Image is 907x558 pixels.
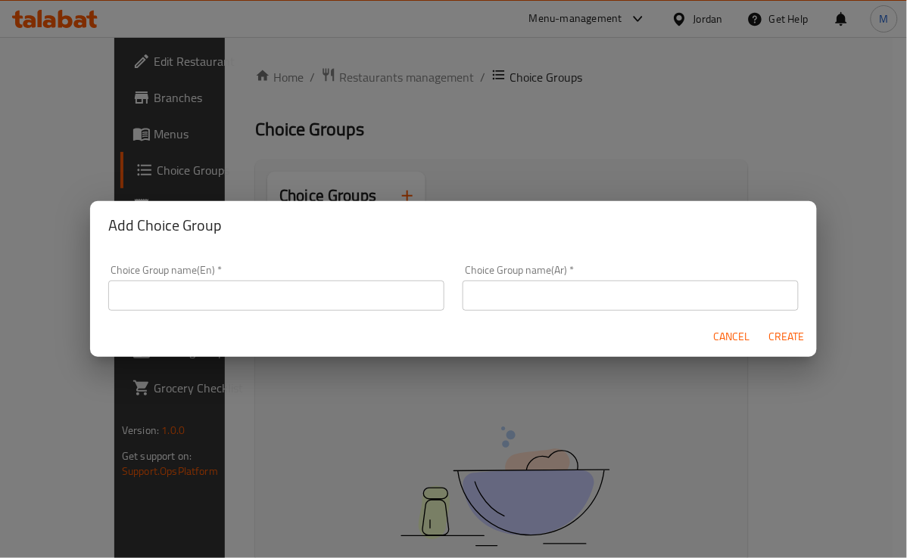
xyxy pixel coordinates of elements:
input: Please enter Choice Group name(ar) [463,281,799,311]
span: Cancel [714,327,750,346]
span: Create [768,327,805,346]
button: Create [762,323,811,351]
h2: Add Choice Group [108,213,799,237]
input: Please enter Choice Group name(en) [108,281,444,311]
button: Cancel [708,323,756,351]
